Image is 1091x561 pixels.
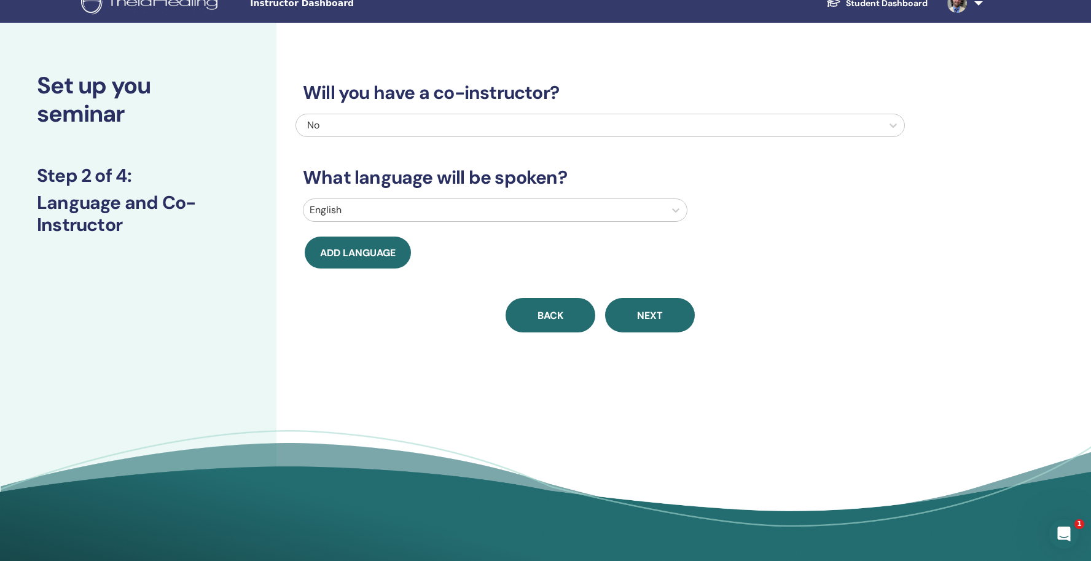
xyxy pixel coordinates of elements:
[605,298,695,332] button: Next
[538,309,563,322] span: Back
[37,165,240,187] h3: Step 2 of 4 :
[295,167,905,189] h3: What language will be spoken?
[320,246,396,259] span: Add language
[637,309,663,322] span: Next
[305,237,411,269] button: Add language
[295,82,905,104] h3: Will you have a co-instructor?
[307,119,319,131] span: No
[1074,519,1084,529] span: 1
[1049,519,1079,549] iframe: Intercom live chat
[37,72,240,128] h2: Set up you seminar
[37,192,240,236] h3: Language and Co-Instructor
[506,298,595,332] button: Back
